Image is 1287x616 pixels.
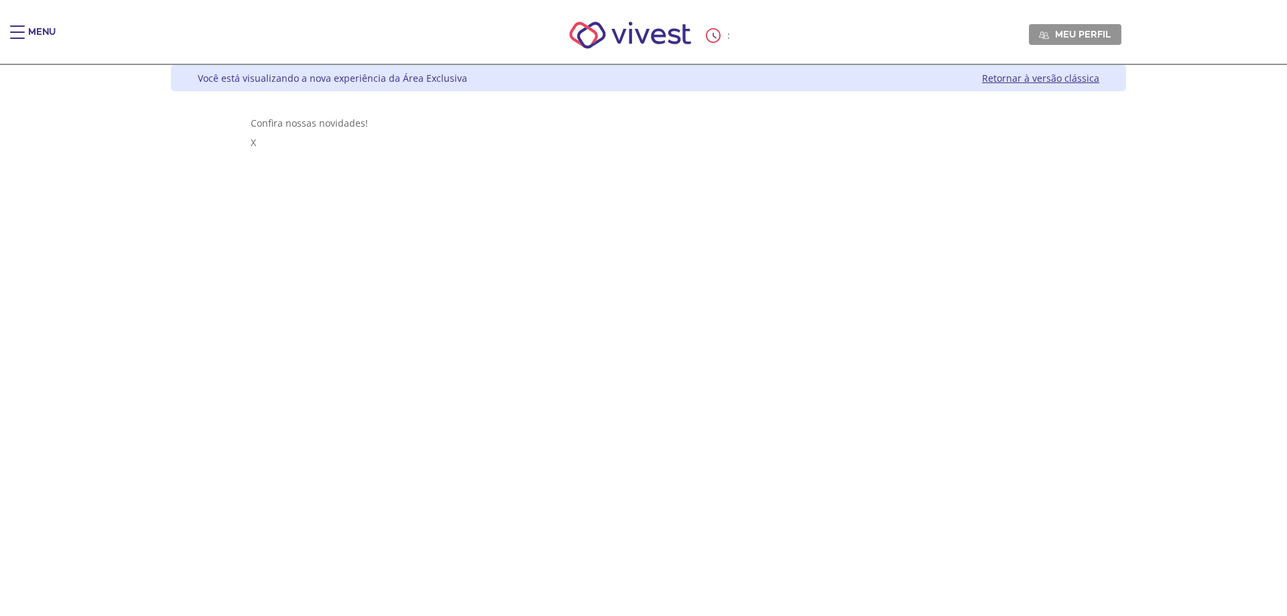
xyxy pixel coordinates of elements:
[554,7,707,64] img: Vivest
[161,65,1126,616] div: Vivest
[28,25,56,52] div: Menu
[251,117,1047,129] div: Confira nossas novidades!
[198,72,467,84] div: Você está visualizando a nova experiência da Área Exclusiva
[1039,30,1049,40] img: Meu perfil
[251,136,256,149] span: X
[982,72,1099,84] a: Retornar à versão clássica
[706,28,733,43] div: :
[1055,28,1111,40] span: Meu perfil
[1029,24,1121,44] a: Meu perfil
